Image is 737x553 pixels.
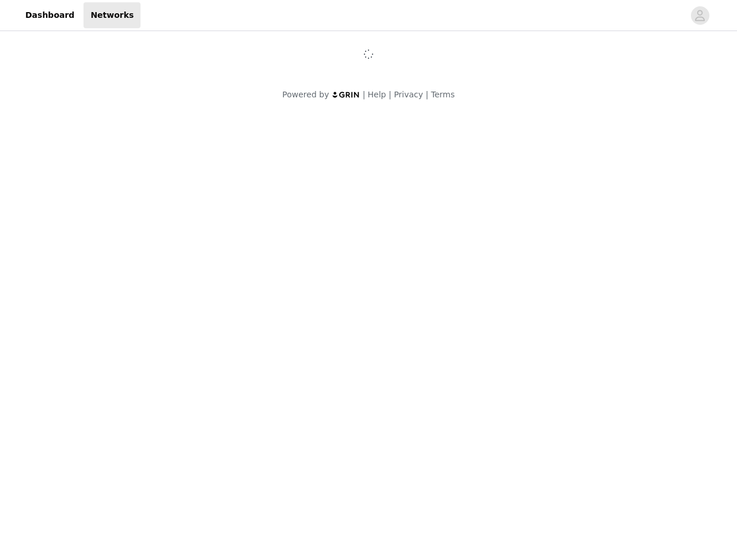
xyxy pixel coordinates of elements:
[694,6,705,25] div: avatar
[389,90,392,99] span: |
[394,90,423,99] a: Privacy
[363,90,366,99] span: |
[332,91,360,99] img: logo
[282,90,329,99] span: Powered by
[368,90,386,99] a: Help
[18,2,81,28] a: Dashboard
[431,90,454,99] a: Terms
[426,90,428,99] span: |
[83,2,140,28] a: Networks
